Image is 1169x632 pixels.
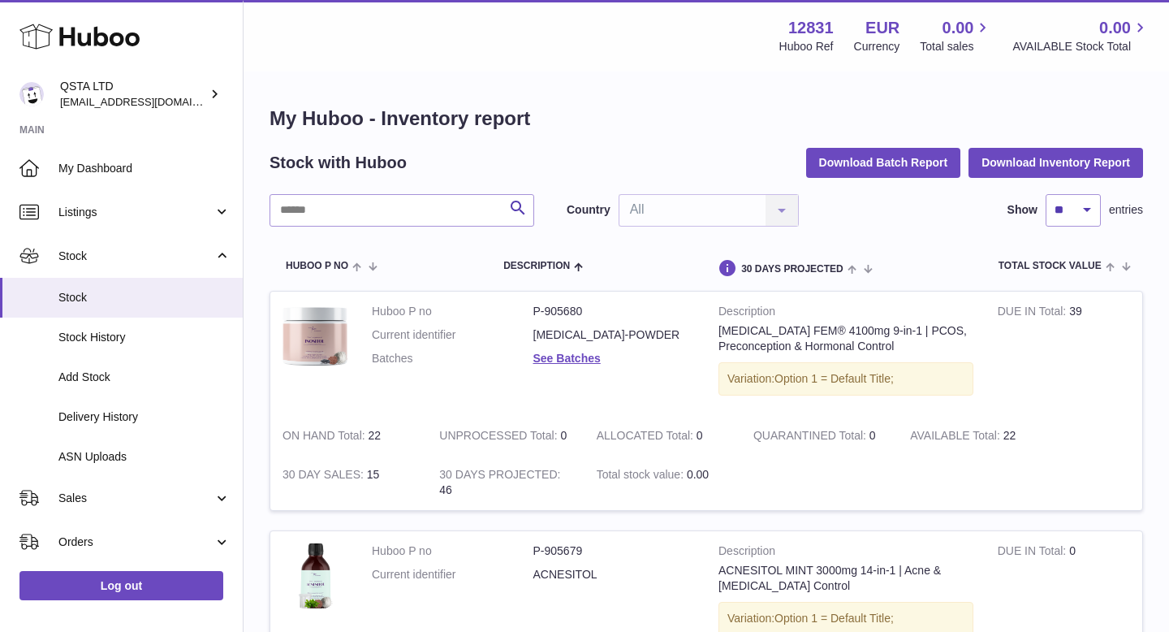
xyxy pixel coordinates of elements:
[869,429,876,442] span: 0
[718,543,973,563] strong: Description
[1012,39,1150,54] span: AVAILABLE Stock Total
[270,106,1143,132] h1: My Huboo - Inventory report
[779,39,834,54] div: Huboo Ref
[920,17,992,54] a: 0.00 Total sales
[533,352,601,365] a: See Batches
[19,82,44,106] img: rodcp10@gmail.com
[58,409,231,425] span: Delivery History
[270,152,407,174] h2: Stock with Huboo
[998,544,1069,561] strong: DUE IN Total
[718,563,973,594] div: ACNESITOL MINT 3000mg 14-in-1 | Acne & [MEDICAL_DATA] Control
[372,304,533,319] dt: Huboo P no
[774,612,894,625] span: Option 1 = Default Title;
[788,17,834,39] strong: 12831
[439,468,560,485] strong: 30 DAYS PROJECTED
[1012,17,1150,54] a: 0.00 AVAILABLE Stock Total
[584,416,741,456] td: 0
[283,543,347,608] img: product image
[968,148,1143,177] button: Download Inventory Report
[503,261,570,271] span: Description
[718,362,973,396] div: Variation:
[998,305,1069,322] strong: DUE IN Total
[920,39,992,54] span: Total sales
[283,304,347,369] img: product image
[58,161,231,176] span: My Dashboard
[865,17,899,39] strong: EUR
[283,429,369,446] strong: ON HAND Total
[718,304,973,323] strong: Description
[58,491,214,506] span: Sales
[439,429,560,446] strong: UNPROCESSED Total
[806,148,961,177] button: Download Batch Report
[718,323,973,354] div: [MEDICAL_DATA] FEM® 4100mg 9-in-1 | PCOS, Preconception & Hormonal Control
[910,429,1003,446] strong: AVAILABLE Total
[58,449,231,465] span: ASN Uploads
[270,455,427,510] td: 15
[533,327,695,343] dd: [MEDICAL_DATA]-POWDER
[687,468,709,481] span: 0.00
[372,567,533,582] dt: Current identifier
[943,17,974,39] span: 0.00
[60,79,206,110] div: QSTA LTD
[427,455,584,510] td: 46
[58,330,231,345] span: Stock History
[1099,17,1131,39] span: 0.00
[999,261,1102,271] span: Total stock value
[741,264,843,275] span: 30 DAYS PROJECTED
[533,543,695,559] dd: P-905679
[19,571,223,600] a: Log out
[597,468,687,485] strong: Total stock value
[567,202,610,218] label: Country
[533,567,695,582] dd: ACNESITOL
[597,429,697,446] strong: ALLOCATED Total
[58,205,214,220] span: Listings
[854,39,900,54] div: Currency
[60,95,239,108] span: [EMAIL_ADDRESS][DOMAIN_NAME]
[753,429,869,446] strong: QUARANTINED Total
[58,370,231,385] span: Add Stock
[372,351,533,366] dt: Batches
[372,543,533,559] dt: Huboo P no
[58,249,214,264] span: Stock
[1007,202,1037,218] label: Show
[898,416,1055,456] td: 22
[533,304,695,319] dd: P-905680
[58,290,231,305] span: Stock
[58,535,214,550] span: Orders
[427,416,584,456] td: 0
[286,261,348,271] span: Huboo P no
[986,292,1142,416] td: 39
[283,468,367,485] strong: 30 DAY SALES
[774,372,894,385] span: Option 1 = Default Title;
[372,327,533,343] dt: Current identifier
[1109,202,1143,218] span: entries
[270,416,427,456] td: 22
